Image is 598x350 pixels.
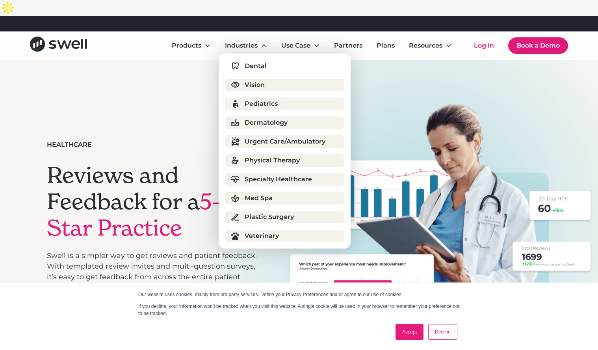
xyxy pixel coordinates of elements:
div: Med Spa [245,193,273,203]
a: Pediatrics [225,98,344,110]
div: Use Case [275,38,326,53]
div: Resources [403,38,458,53]
div: Products [165,38,217,53]
div: Healthcare [47,140,92,149]
div: Pediatrics [245,99,278,109]
div: Products [172,41,201,50]
a: Plastic Surgery [225,211,344,223]
a: Decline [428,324,457,340]
p: Swell is a simpler way to get reviews and patient feedback. With templated review invites and mul... [47,251,259,293]
div: Vision [245,80,265,90]
div: Industries [225,41,258,50]
h1: Reviews and Feedback for a [47,162,259,241]
div: Dental [245,61,267,71]
a: home [30,37,87,54]
a: Dental [225,60,344,72]
div: Dermatology [245,118,288,127]
a: Plans [370,38,401,53]
p: If you decline, your information won’t be tracked when you visit this website. A single cookie wi... [138,303,460,317]
a: Book a Demo [508,37,568,54]
p: Our website uses cookies, mainly from 3rd party services. Define your Privacy Preferences and/or ... [138,291,460,298]
a: Partners [328,38,369,53]
div: Resources [409,41,442,50]
a: Specialty Healthcare [225,173,344,186]
a: Accept [396,324,423,340]
nav: Industries [219,53,350,249]
div: Physical Therapy [245,156,300,165]
div: Plastic Surgery [245,212,294,222]
a: Log In [466,38,502,53]
a: Urgent Care/Ambulatory [225,135,344,148]
a: Veterinary [225,230,344,242]
div: Specialty Healthcare [245,175,312,184]
span: 5-Star Practice [47,188,220,242]
a: Dermatology [225,116,344,129]
a: Physical Therapy [225,154,344,167]
div: Veterinary [245,231,279,241]
div: Industries [219,38,273,53]
a: Vision [225,79,344,91]
div: Urgent Care/Ambulatory [245,137,325,146]
div: Use Case [281,41,310,50]
iframe: profile [3,11,123,72]
a: Med Spa [225,192,344,204]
